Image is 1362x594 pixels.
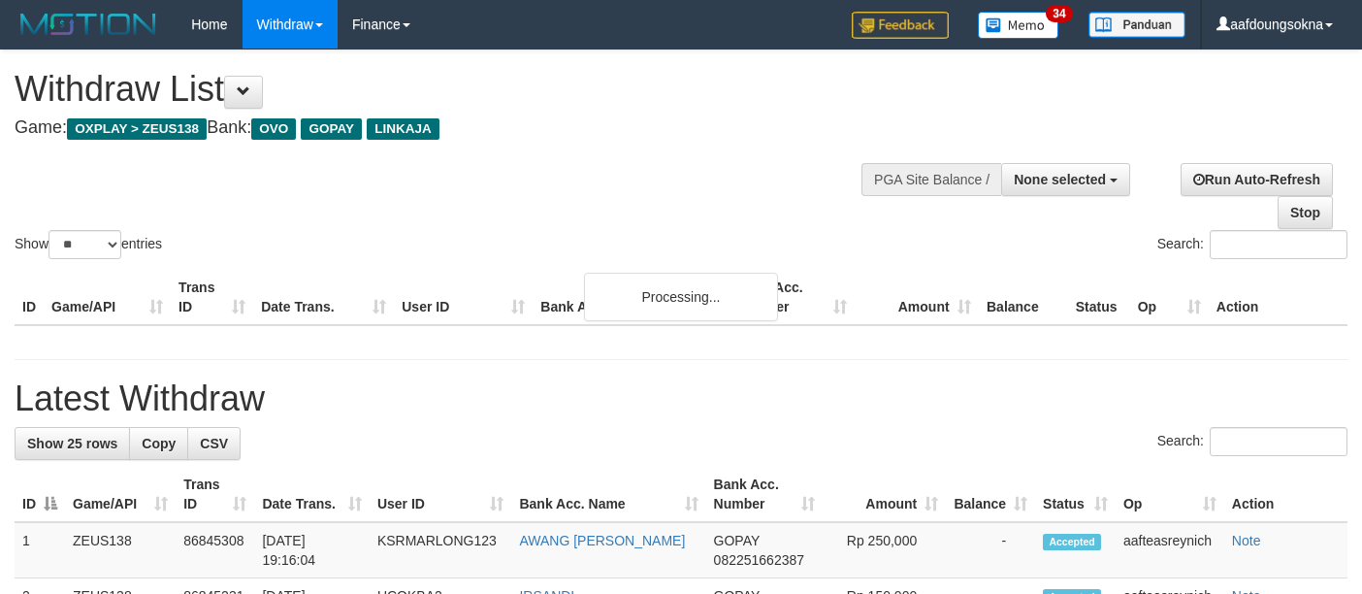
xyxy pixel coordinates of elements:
th: Balance [979,270,1068,325]
td: KSRMARLONG123 [370,522,512,578]
h4: Game: Bank: [15,118,889,138]
td: Rp 250,000 [823,522,946,578]
th: Bank Acc. Name [533,270,730,325]
th: Status: activate to sort column ascending [1035,467,1116,522]
th: Balance: activate to sort column ascending [946,467,1035,522]
span: Copy [142,436,176,451]
th: ID [15,270,44,325]
td: 86845308 [176,522,254,578]
span: 34 [1046,5,1072,22]
span: Accepted [1043,534,1101,550]
th: Date Trans. [253,270,394,325]
input: Search: [1210,427,1347,456]
span: GOPAY [714,533,760,548]
span: None selected [1014,172,1106,187]
th: Op [1130,270,1209,325]
td: 1 [15,522,65,578]
a: Run Auto-Refresh [1181,163,1333,196]
span: Copy 082251662387 to clipboard [714,552,804,568]
div: Processing... [584,273,778,321]
span: OXPLAY > ZEUS138 [67,118,207,140]
img: Button%20Memo.svg [978,12,1059,39]
th: Trans ID: activate to sort column ascending [176,467,254,522]
a: Copy [129,427,188,460]
select: Showentries [49,230,121,259]
th: Bank Acc. Name: activate to sort column ascending [511,467,705,522]
th: Date Trans.: activate to sort column ascending [254,467,369,522]
th: Action [1209,270,1347,325]
th: ID: activate to sort column descending [15,467,65,522]
th: User ID [394,270,533,325]
label: Show entries [15,230,162,259]
th: Bank Acc. Number [730,270,854,325]
span: CSV [200,436,228,451]
a: Show 25 rows [15,427,130,460]
th: Status [1068,270,1130,325]
th: Amount [855,270,979,325]
th: Action [1224,467,1347,522]
button: None selected [1001,163,1130,196]
a: AWANG [PERSON_NAME] [519,533,685,548]
h1: Latest Withdraw [15,379,1347,418]
th: Op: activate to sort column ascending [1116,467,1224,522]
img: panduan.png [1088,12,1185,38]
td: aafteasreynich [1116,522,1224,578]
th: Game/API: activate to sort column ascending [65,467,176,522]
div: PGA Site Balance / [861,163,1001,196]
img: Feedback.jpg [852,12,949,39]
a: CSV [187,427,241,460]
img: MOTION_logo.png [15,10,162,39]
label: Search: [1157,230,1347,259]
td: ZEUS138 [65,522,176,578]
span: GOPAY [301,118,362,140]
td: [DATE] 19:16:04 [254,522,369,578]
span: OVO [251,118,296,140]
h1: Withdraw List [15,70,889,109]
th: Amount: activate to sort column ascending [823,467,946,522]
th: Trans ID [171,270,253,325]
th: User ID: activate to sort column ascending [370,467,512,522]
th: Game/API [44,270,171,325]
input: Search: [1210,230,1347,259]
th: Bank Acc. Number: activate to sort column ascending [706,467,824,522]
label: Search: [1157,427,1347,456]
a: Stop [1278,196,1333,229]
a: Note [1232,533,1261,548]
td: - [946,522,1035,578]
span: Show 25 rows [27,436,117,451]
span: LINKAJA [367,118,439,140]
